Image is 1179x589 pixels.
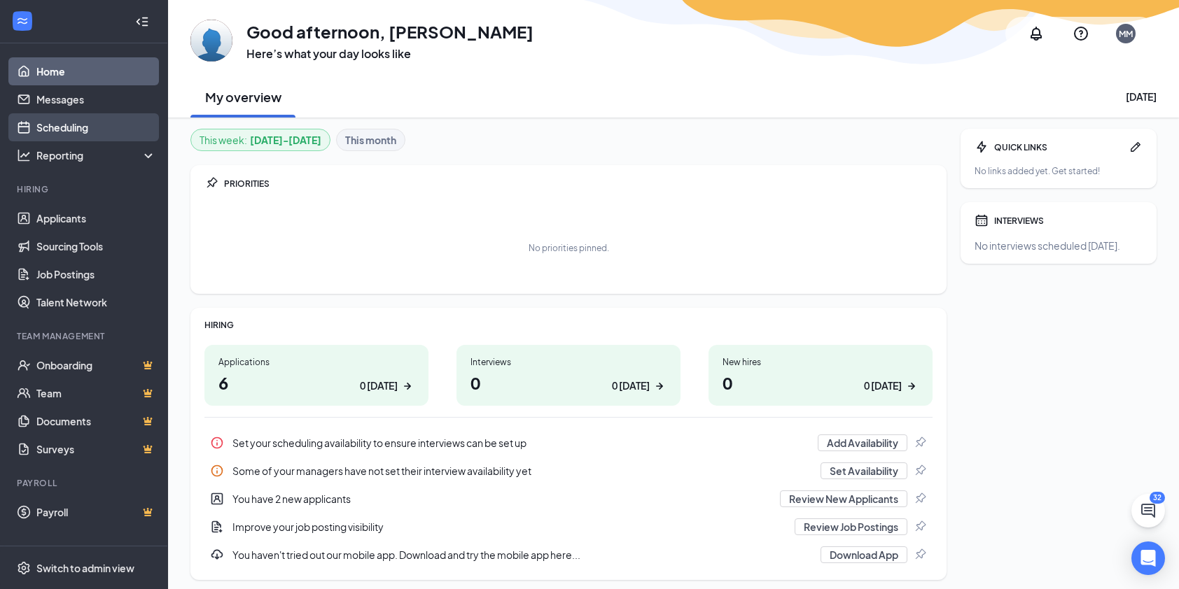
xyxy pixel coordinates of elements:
h2: My overview [205,88,281,106]
div: New hires [723,356,919,368]
div: 0 [DATE] [864,378,902,393]
a: Interviews00 [DATE]ArrowRight [456,345,681,406]
svg: Calendar [975,213,989,227]
a: UserEntityYou have 2 new applicantsReview New ApplicantsPin [204,485,933,513]
h1: 6 [218,371,414,395]
svg: Pin [204,176,218,190]
a: Job Postings [36,260,156,288]
a: TeamCrown [36,379,156,407]
div: This week : [200,132,321,148]
div: You haven't tried out our mobile app. Download and try the mobile app here... [232,548,812,562]
div: MM [1119,28,1133,40]
button: Review Job Postings [795,518,907,535]
svg: UserEntity [210,492,224,506]
svg: ArrowRight [653,379,667,393]
svg: Pin [913,492,927,506]
div: Team Management [17,330,153,342]
div: Improve your job posting visibility [232,520,786,534]
div: Open Intercom Messenger [1131,541,1165,575]
svg: Analysis [17,148,31,162]
div: No priorities pinned. [529,242,609,254]
div: Some of your managers have not set their interview availability yet [232,464,812,478]
a: Sourcing Tools [36,232,156,260]
svg: ArrowRight [905,379,919,393]
h1: 0 [723,371,919,395]
a: DownloadYou haven't tried out our mobile app. Download and try the mobile app here...Download AppPin [204,541,933,569]
svg: Notifications [1028,25,1045,42]
svg: Collapse [135,15,149,29]
div: Improve your job posting visibility [204,513,933,541]
h3: Here’s what your day looks like [246,46,533,62]
div: Set your scheduling availability to ensure interviews can be set up [204,429,933,457]
svg: QuestionInfo [1073,25,1089,42]
div: [DATE] [1126,90,1157,104]
div: Set your scheduling availability to ensure interviews can be set up [232,436,809,450]
div: No interviews scheduled [DATE]. [975,239,1143,253]
div: Switch to admin view [36,561,134,575]
div: 0 [DATE] [612,378,650,393]
svg: Info [210,464,224,478]
div: You haven't tried out our mobile app. Download and try the mobile app here... [204,541,933,569]
div: QUICK LINKS [994,141,1123,153]
a: New hires00 [DATE]ArrowRight [709,345,933,406]
b: [DATE] - [DATE] [250,132,321,148]
div: HIRING [204,319,933,331]
a: OnboardingCrown [36,351,156,379]
svg: Pin [913,436,927,450]
b: This month [345,132,396,148]
svg: Pin [913,464,927,478]
svg: Pen [1129,140,1143,154]
svg: Pin [913,520,927,534]
div: Applications [218,356,414,368]
svg: Download [210,548,224,562]
a: DocumentAddImprove your job posting visibilityReview Job PostingsPin [204,513,933,541]
svg: Pin [913,548,927,562]
svg: DocumentAdd [210,520,224,534]
button: Download App [821,546,907,563]
svg: ArrowRight [400,379,414,393]
h1: 0 [470,371,667,395]
a: SurveysCrown [36,435,156,463]
div: 32 [1150,492,1165,504]
button: Set Availability [821,462,907,479]
div: Payroll [17,477,153,489]
button: ChatActive [1131,494,1165,527]
div: You have 2 new applicants [232,492,772,506]
svg: WorkstreamLogo [15,14,29,28]
h1: Good afternoon, [PERSON_NAME] [246,20,533,43]
button: Review New Applicants [780,490,907,507]
img: Mark Missler [190,20,232,62]
div: No links added yet. Get started! [975,165,1143,177]
svg: Settings [17,561,31,575]
a: Home [36,57,156,85]
button: Add Availability [818,434,907,451]
div: Interviews [470,356,667,368]
a: Talent Network [36,288,156,316]
div: Hiring [17,183,153,195]
a: InfoSome of your managers have not set their interview availability yetSet AvailabilityPin [204,457,933,485]
div: PRIORITIES [224,178,933,190]
a: InfoSet your scheduling availability to ensure interviews can be set upAdd AvailabilityPin [204,429,933,457]
svg: Bolt [975,140,989,154]
a: Messages [36,85,156,113]
div: You have 2 new applicants [204,485,933,513]
div: INTERVIEWS [994,215,1143,227]
a: Scheduling [36,113,156,141]
a: Applicants [36,204,156,232]
a: Applications60 [DATE]ArrowRight [204,345,428,406]
div: Reporting [36,148,157,162]
a: PayrollCrown [36,498,156,526]
svg: Info [210,436,224,450]
svg: ChatActive [1140,502,1157,519]
div: Some of your managers have not set their interview availability yet [204,457,933,485]
a: DocumentsCrown [36,407,156,435]
div: 0 [DATE] [360,378,398,393]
